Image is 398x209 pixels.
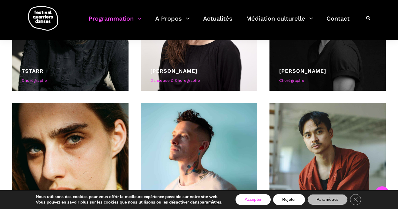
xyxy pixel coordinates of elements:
[199,200,221,205] button: paramètres
[236,194,271,205] button: Accepter
[155,13,190,31] a: A Propos
[273,194,305,205] button: Rejeter
[279,68,326,74] a: [PERSON_NAME]
[36,200,222,205] p: Vous pouvez en savoir plus sur les cookies que nous utilisons ou les désactiver dans .
[150,78,247,84] div: Danseuse & Chorégraphe
[22,78,119,84] div: Chorégraphe
[22,68,44,74] a: 7starr
[246,13,313,31] a: Médiation culturelle
[150,68,197,74] a: [PERSON_NAME]
[350,194,361,205] button: Close GDPR Cookie Banner
[28,6,58,31] img: logo-fqd-med
[89,13,142,31] a: Programmation
[326,13,350,31] a: Contact
[279,78,376,84] div: Chorégraphe
[203,13,232,31] a: Actualités
[307,194,348,205] button: Paramètres
[36,194,222,200] p: Nous utilisons des cookies pour vous offrir la meilleure expérience possible sur notre site web.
